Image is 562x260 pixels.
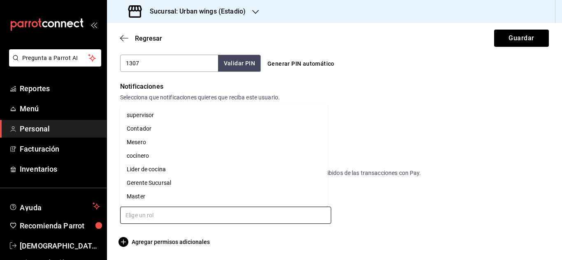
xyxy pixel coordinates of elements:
li: Lider de cocina [120,163,328,176]
button: Validar PIN [218,55,261,72]
span: [DEMOGRAPHIC_DATA][PERSON_NAME] [20,240,100,251]
li: Gerente Sucursal [120,176,328,190]
input: Elige un rol [120,207,331,224]
span: Inventarios [20,163,100,175]
li: Mesero [120,136,328,149]
span: Ayuda [20,201,89,211]
button: Agregar permisos adicionales [120,237,210,247]
h3: Sucursal: Urban wings (Estadio) [143,7,246,16]
li: cocinero [120,149,328,163]
button: Regresar [120,35,162,42]
span: Menú [20,103,100,114]
li: Master [120,190,328,203]
button: Guardar [494,30,549,47]
span: Recomienda Parrot [20,220,100,231]
span: Pregunta a Parrot AI [22,54,88,62]
a: Pregunta a Parrot AI [6,60,101,68]
div: Notificaciones [120,82,549,92]
button: Generar PIN automático [264,56,338,71]
input: 3 a 6 dígitos [120,55,218,72]
li: Contador [120,122,328,136]
button: Pregunta a Parrot AI [9,49,101,67]
div: Roles [120,189,549,200]
div: Selecciona que notificaciones quieres que reciba este usuario. [120,93,549,102]
button: open_drawer_menu [91,21,97,28]
span: Reportes [20,83,100,94]
span: Regresar [135,35,162,42]
span: Facturación [20,143,100,154]
li: supervisor [120,108,328,122]
span: Personal [20,123,100,134]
